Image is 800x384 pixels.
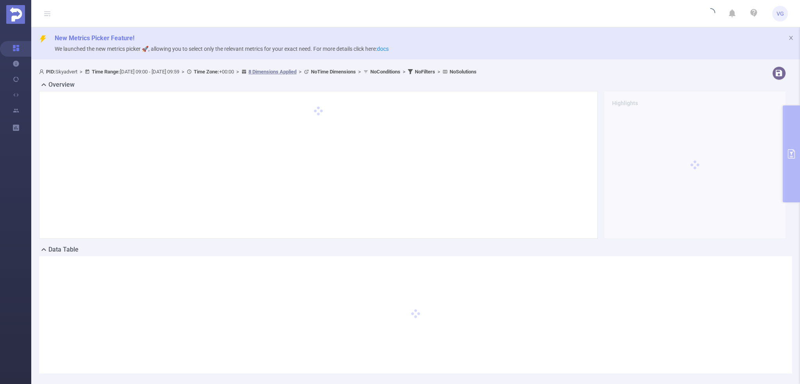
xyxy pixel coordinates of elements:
b: Time Zone: [194,69,219,75]
span: > [234,69,241,75]
span: > [179,69,187,75]
b: No Time Dimensions [311,69,356,75]
h2: Overview [48,80,75,89]
span: > [435,69,443,75]
i: icon: thunderbolt [39,35,47,43]
i: icon: user [39,69,46,74]
h2: Data Table [48,245,79,254]
span: We launched the new metrics picker 🚀, allowing you to select only the relevant metrics for your e... [55,46,389,52]
img: Protected Media [6,5,25,24]
span: > [296,69,304,75]
span: > [400,69,408,75]
span: Skyadvert [DATE] 09:00 - [DATE] 09:59 +00:00 [39,69,477,75]
u: 8 Dimensions Applied [248,69,296,75]
button: icon: close [788,34,794,42]
span: > [356,69,363,75]
span: New Metrics Picker Feature! [55,34,134,42]
span: > [77,69,85,75]
i: icon: close [788,35,794,41]
b: PID: [46,69,55,75]
i: icon: loading [706,8,715,19]
b: No Filters [415,69,435,75]
b: Time Range: [92,69,120,75]
span: VG [777,6,784,21]
b: No Conditions [370,69,400,75]
a: docs [377,46,389,52]
b: No Solutions [450,69,477,75]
